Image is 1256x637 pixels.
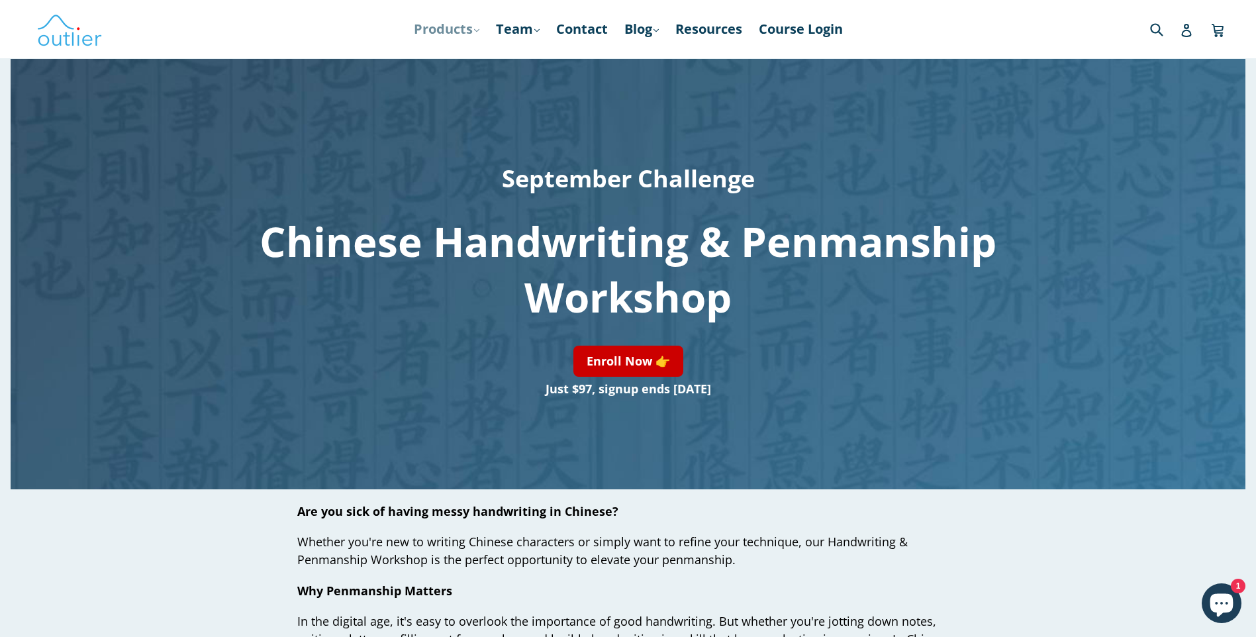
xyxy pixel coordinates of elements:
input: Search [1147,15,1183,42]
a: Team [489,17,546,41]
span: Whether you're new to writing Chinese characters or simply want to refine your technique, our Han... [297,534,908,567]
h2: September Challenge [196,155,1061,203]
span: Why Penmanship Matters [297,583,452,599]
a: Course Login [752,17,849,41]
inbox-online-store-chat: Shopify online store chat [1198,583,1245,626]
h3: Just $97, signup ends [DATE] [196,377,1061,401]
a: Resources [669,17,749,41]
span: Are you sick of having messy handwriting in Chinese? [297,503,618,519]
a: Blog [618,17,665,41]
a: Products [407,17,486,41]
img: Outlier Linguistics [36,10,103,48]
a: Enroll Now 👉 [573,346,683,377]
a: Contact [550,17,614,41]
h1: Chinese Handwriting & Penmanship Workshop [196,213,1061,324]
